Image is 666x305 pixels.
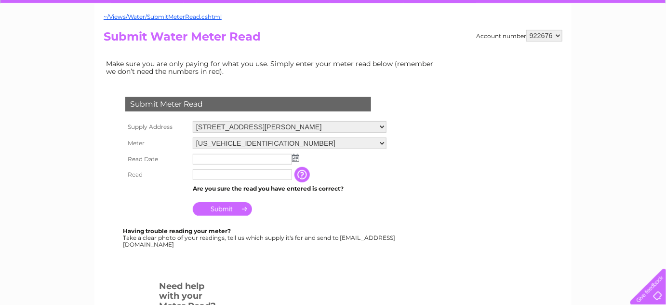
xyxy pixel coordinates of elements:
[602,41,626,48] a: Contact
[123,119,190,135] th: Supply Address
[106,5,561,47] div: Clear Business is a trading name of Verastar Limited (registered in [GEOGRAPHIC_DATA] No. 3667643...
[634,41,657,48] a: Log out
[496,41,515,48] a: Water
[193,202,252,216] input: Submit
[520,41,542,48] a: Energy
[104,57,441,78] td: Make sure you are only paying for what you use. Simply enter your meter read below (remember we d...
[104,30,562,48] h2: Submit Water Meter Read
[123,228,397,248] div: Take a clear photo of your readings, tell us which supply it's for and send to [EMAIL_ADDRESS][DO...
[547,41,576,48] a: Telecoms
[123,167,190,182] th: Read
[484,5,551,17] a: 0333 014 3131
[104,13,222,20] a: ~/Views/Water/SubmitMeterRead.cshtml
[123,152,190,167] th: Read Date
[125,97,371,111] div: Submit Meter Read
[294,167,312,182] input: Information
[190,182,389,195] td: Are you sure the read you have entered is correct?
[123,135,190,152] th: Meter
[582,41,596,48] a: Blog
[123,227,231,235] b: Having trouble reading your meter?
[292,154,299,162] img: ...
[476,30,562,42] div: Account number
[23,25,72,55] img: logo.png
